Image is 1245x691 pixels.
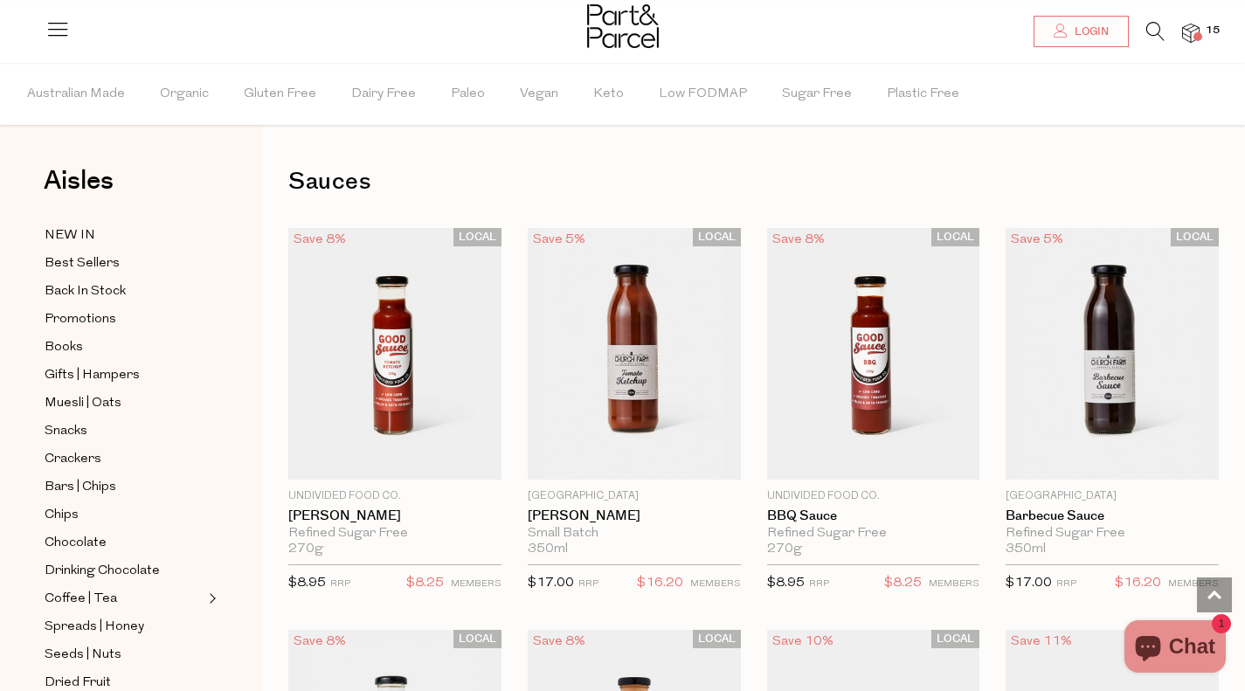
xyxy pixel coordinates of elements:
[931,228,979,246] span: LOCAL
[45,589,117,610] span: Coffee | Tea
[1006,228,1219,480] img: Barbecue Sauce
[520,64,558,125] span: Vegan
[351,64,416,125] span: Dairy Free
[528,542,568,557] span: 350ml
[1006,508,1219,524] a: Barbecue Sauce
[767,488,980,504] p: Undivided Food Co.
[528,228,591,252] div: Save 5%
[1056,579,1076,589] small: RRP
[45,617,144,638] span: Spreads | Honey
[767,577,805,590] span: $8.95
[244,64,316,125] span: Gluten Free
[45,225,95,246] span: NEW IN
[288,542,323,557] span: 270g
[1201,23,1224,38] span: 15
[45,505,79,526] span: Chips
[45,560,204,582] a: Drinking Chocolate
[330,579,350,589] small: RRP
[45,225,204,246] a: NEW IN
[45,449,101,470] span: Crackers
[45,448,204,470] a: Crackers
[45,253,120,274] span: Best Sellers
[45,252,204,274] a: Best Sellers
[1006,228,1069,252] div: Save 5%
[45,280,204,302] a: Back In Stock
[45,504,204,526] a: Chips
[767,630,839,653] div: Save 10%
[578,579,598,589] small: RRP
[288,162,1219,202] h1: Sauces
[1006,488,1219,504] p: [GEOGRAPHIC_DATA]
[45,337,83,358] span: Books
[1171,228,1219,246] span: LOCAL
[288,630,351,653] div: Save 8%
[288,228,351,252] div: Save 8%
[45,616,204,638] a: Spreads | Honey
[45,561,160,582] span: Drinking Chocolate
[1006,577,1052,590] span: $17.00
[693,630,741,648] span: LOCAL
[451,64,485,125] span: Paleo
[690,579,741,589] small: MEMBERS
[45,477,116,498] span: Bars | Chips
[453,630,501,648] span: LOCAL
[45,532,204,554] a: Chocolate
[45,420,204,442] a: Snacks
[160,64,209,125] span: Organic
[45,308,204,330] a: Promotions
[45,365,140,386] span: Gifts | Hampers
[767,526,980,542] div: Refined Sugar Free
[453,228,501,246] span: LOCAL
[288,228,501,480] img: Tomato Ketchup
[27,64,125,125] span: Australian Made
[637,572,683,595] span: $16.20
[528,526,741,542] div: Small Batch
[929,579,979,589] small: MEMBERS
[204,588,217,609] button: Expand/Collapse Coffee | Tea
[782,64,852,125] span: Sugar Free
[593,64,624,125] span: Keto
[45,421,87,442] span: Snacks
[1119,620,1231,677] inbox-online-store-chat: Shopify online store chat
[1070,24,1109,39] span: Login
[288,488,501,504] p: Undivided Food Co.
[1006,542,1046,557] span: 350ml
[1034,16,1129,47] a: Login
[767,542,802,557] span: 270g
[45,644,204,666] a: Seeds | Nuts
[767,508,980,524] a: BBQ Sauce
[1115,572,1161,595] span: $16.20
[45,588,204,610] a: Coffee | Tea
[528,508,741,524] a: [PERSON_NAME]
[767,228,830,252] div: Save 8%
[528,630,591,653] div: Save 8%
[528,228,741,480] img: Tomato Ketchup
[451,579,501,589] small: MEMBERS
[44,168,114,211] a: Aisles
[45,364,204,386] a: Gifts | Hampers
[288,526,501,542] div: Refined Sugar Free
[1168,579,1219,589] small: MEMBERS
[1006,630,1077,653] div: Save 11%
[884,572,922,595] span: $8.25
[45,281,126,302] span: Back In Stock
[45,533,107,554] span: Chocolate
[45,476,204,498] a: Bars | Chips
[767,228,980,480] img: BBQ Sauce
[45,393,121,414] span: Muesli | Oats
[931,630,979,648] span: LOCAL
[406,572,444,595] span: $8.25
[45,309,116,330] span: Promotions
[1006,526,1219,542] div: Refined Sugar Free
[659,64,747,125] span: Low FODMAP
[528,488,741,504] p: [GEOGRAPHIC_DATA]
[45,392,204,414] a: Muesli | Oats
[887,64,959,125] span: Plastic Free
[45,645,121,666] span: Seeds | Nuts
[693,228,741,246] span: LOCAL
[528,577,574,590] span: $17.00
[1182,24,1200,42] a: 15
[288,577,326,590] span: $8.95
[44,162,114,200] span: Aisles
[288,508,501,524] a: [PERSON_NAME]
